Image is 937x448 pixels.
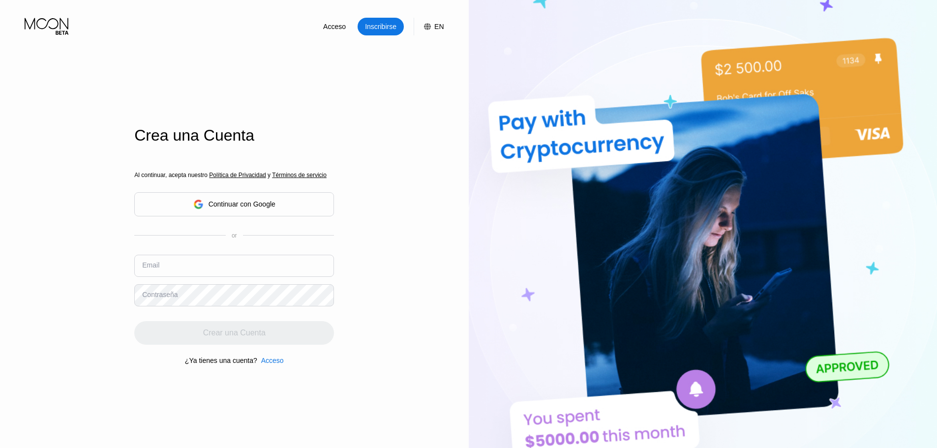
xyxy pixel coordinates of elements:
div: Inscribirse [364,22,397,31]
span: y [266,172,272,179]
div: EN [434,23,444,30]
div: Continuar con Google [209,200,275,208]
div: Acceso [261,357,284,364]
div: Al continuar, acepta nuestro [134,172,334,179]
div: Contraseña [142,291,178,299]
div: Email [142,261,159,269]
div: Acceso [322,22,347,31]
div: Acceso [311,18,358,35]
div: Continuar con Google [134,192,334,216]
span: Términos de servicio [272,172,327,179]
span: Política de Privacidad [209,172,266,179]
div: Crea una Cuenta [134,126,334,145]
div: Inscribirse [358,18,404,35]
div: EN [414,18,444,35]
div: or [232,232,237,239]
div: ¿Ya tienes una cuenta? [185,357,257,364]
div: Acceso [257,357,284,364]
